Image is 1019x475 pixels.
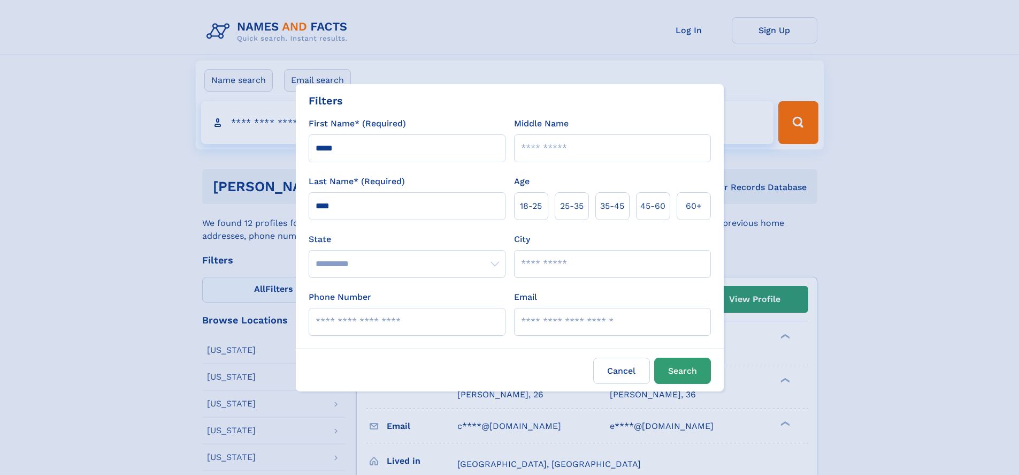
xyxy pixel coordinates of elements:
span: 35‑45 [600,200,624,213]
label: First Name* (Required) [309,117,406,130]
label: State [309,233,505,246]
label: Middle Name [514,117,569,130]
label: Age [514,175,530,188]
span: 18‑25 [520,200,542,213]
div: Filters [309,93,343,109]
label: City [514,233,530,246]
label: Last Name* (Required) [309,175,405,188]
span: 25‑35 [560,200,584,213]
button: Search [654,358,711,384]
span: 60+ [686,200,702,213]
label: Phone Number [309,291,371,304]
label: Cancel [593,358,650,384]
label: Email [514,291,537,304]
span: 45‑60 [640,200,665,213]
